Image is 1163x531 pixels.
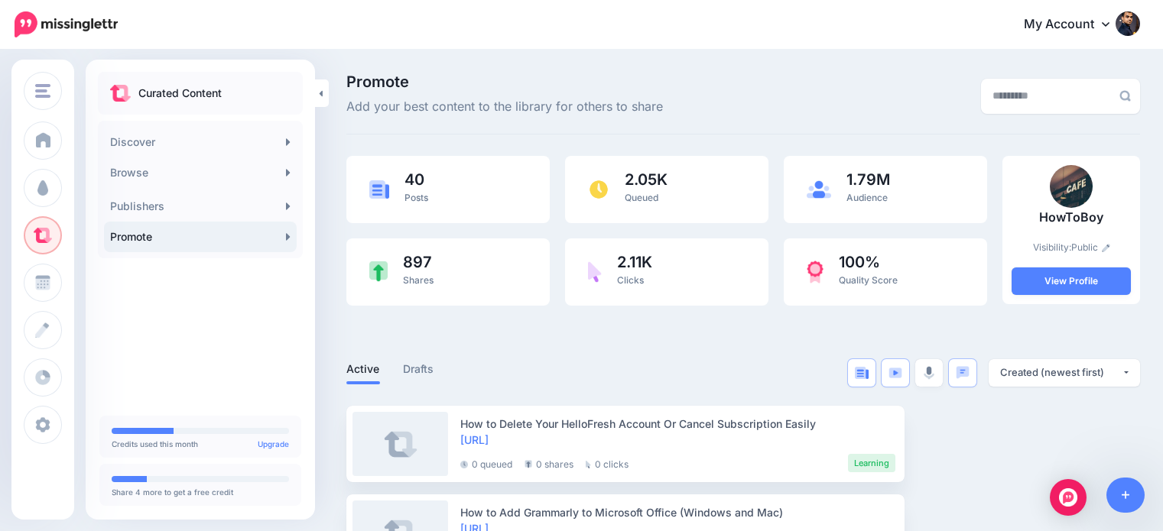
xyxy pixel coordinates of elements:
[956,366,970,379] img: chat-square-blue.png
[460,433,489,446] a: [URL]
[104,127,297,157] a: Discover
[525,460,532,468] img: share-grey.png
[1009,6,1140,44] a: My Account
[346,360,380,378] a: Active
[1000,365,1122,380] div: Created (newest first)
[1050,479,1087,516] div: Open Intercom Messenger
[104,222,297,252] a: Promote
[839,254,898,270] span: 100%
[848,454,895,472] li: Learning
[346,97,663,117] span: Add your best content to the library for others to share
[460,416,895,432] div: How to Delete Your HelloFresh Account Or Cancel Subscription Easily
[617,254,652,270] span: 2.11K
[588,261,602,283] img: pointer-purple.png
[807,261,824,283] img: prize-red.png
[460,454,512,472] li: 0 queued
[586,461,591,468] img: pointer-grey.png
[846,192,888,203] span: Audience
[404,172,428,187] span: 40
[617,274,644,286] span: Clicks
[588,179,609,200] img: clock.png
[1012,208,1131,228] p: HowToBoy
[15,11,118,37] img: Missinglettr
[625,192,658,203] span: Queued
[346,74,663,89] span: Promote
[404,192,428,203] span: Posts
[1050,165,1093,208] img: E79QJFDZSDFOS6II9M8TC5ZOCPIECS8G_thumb.jpg
[138,84,222,102] p: Curated Content
[855,367,869,379] img: article-blue.png
[924,366,934,380] img: microphone-grey.png
[1119,90,1131,102] img: search-grey-6.png
[1102,244,1110,252] img: pencil.png
[403,360,434,378] a: Drafts
[846,172,890,187] span: 1.79M
[104,157,297,188] a: Browse
[110,85,131,102] img: curate.png
[369,180,389,198] img: article-blue.png
[586,454,629,472] li: 0 clicks
[369,261,388,282] img: share-green.png
[625,172,668,187] span: 2.05K
[888,367,902,378] img: video-blue.png
[839,274,898,286] span: Quality Score
[807,180,831,199] img: users-blue.png
[989,359,1140,387] button: Created (newest first)
[1071,241,1110,253] a: Public
[460,504,895,520] div: How to Add Grammarly to Microsoft Office (Windows and Mac)
[403,254,434,270] span: 897
[35,84,50,98] img: menu.png
[1012,267,1131,295] a: View Profile
[525,454,573,472] li: 0 shares
[104,191,297,222] a: Publishers
[1012,240,1131,255] p: Visibility:
[460,461,468,468] img: clock-grey-darker.png
[403,274,434,286] span: Shares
